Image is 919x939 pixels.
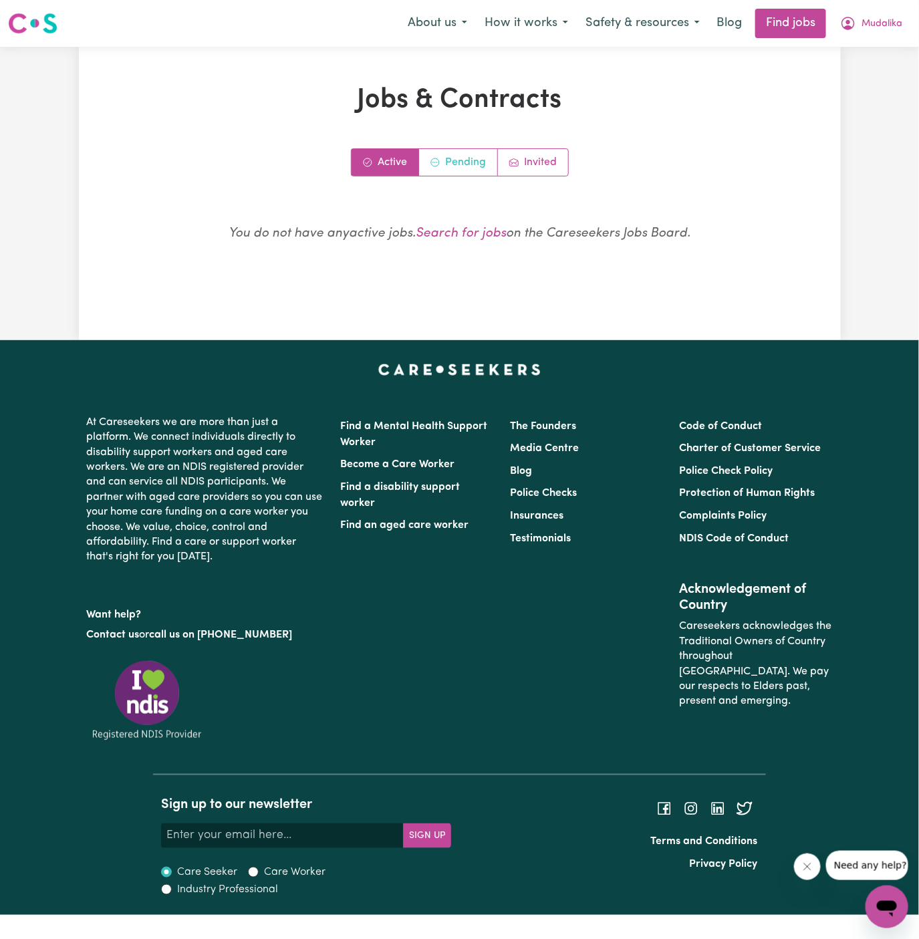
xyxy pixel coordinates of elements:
[87,630,140,640] a: Contact us
[737,803,753,813] a: Follow Careseekers on Twitter
[87,602,325,622] p: Want help?
[794,853,821,880] iframe: Close message
[866,886,908,928] iframe: Button to launch messaging window
[690,859,758,869] a: Privacy Policy
[679,466,773,477] a: Police Check Policy
[679,421,762,432] a: Code of Conduct
[150,630,293,640] a: call us on [PHONE_NUMBER]
[177,882,278,898] label: Industry Professional
[8,8,57,39] a: Careseekers logo
[862,17,902,31] span: Mudalika
[419,149,498,176] a: Contracts pending review
[679,511,767,521] a: Complaints Policy
[229,227,690,240] em: You do not have any active jobs . on the Careseekers Jobs Board.
[352,149,419,176] a: Active jobs
[87,622,325,648] p: or
[826,851,908,880] iframe: Message from company
[510,533,571,544] a: Testimonials
[510,466,532,477] a: Blog
[161,797,451,813] h2: Sign up to our newsletter
[679,614,832,714] p: Careseekers acknowledges the Traditional Owners of Country throughout [GEOGRAPHIC_DATA]. We pay o...
[710,803,726,813] a: Follow Careseekers on LinkedIn
[683,803,699,813] a: Follow Careseekers on Instagram
[378,364,541,375] a: Careseekers home page
[679,443,821,454] a: Charter of Customer Service
[510,511,563,521] a: Insurances
[679,581,832,614] h2: Acknowledgement of Country
[87,658,207,742] img: Registered NDIS provider
[577,9,708,37] button: Safety & resources
[651,836,758,847] a: Terms and Conditions
[87,410,325,570] p: At Careseekers we are more than just a platform. We connect individuals directly to disability su...
[831,9,911,37] button: My Account
[498,149,568,176] a: Job invitations
[416,227,506,240] a: Search for jobs
[150,84,769,116] h1: Jobs & Contracts
[403,823,451,847] button: Subscribe
[656,803,672,813] a: Follow Careseekers on Facebook
[341,459,455,470] a: Become a Care Worker
[177,864,237,880] label: Care Seeker
[399,9,476,37] button: About us
[341,482,461,509] a: Find a disability support worker
[476,9,577,37] button: How it works
[679,488,815,499] a: Protection of Human Rights
[679,533,789,544] a: NDIS Code of Conduct
[510,421,576,432] a: The Founders
[510,443,579,454] a: Media Centre
[708,9,750,38] a: Blog
[341,520,469,531] a: Find an aged care worker
[264,864,325,880] label: Care Worker
[161,823,404,847] input: Enter your email here...
[510,488,577,499] a: Police Checks
[341,421,488,448] a: Find a Mental Health Support Worker
[755,9,826,38] a: Find jobs
[8,11,57,35] img: Careseekers logo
